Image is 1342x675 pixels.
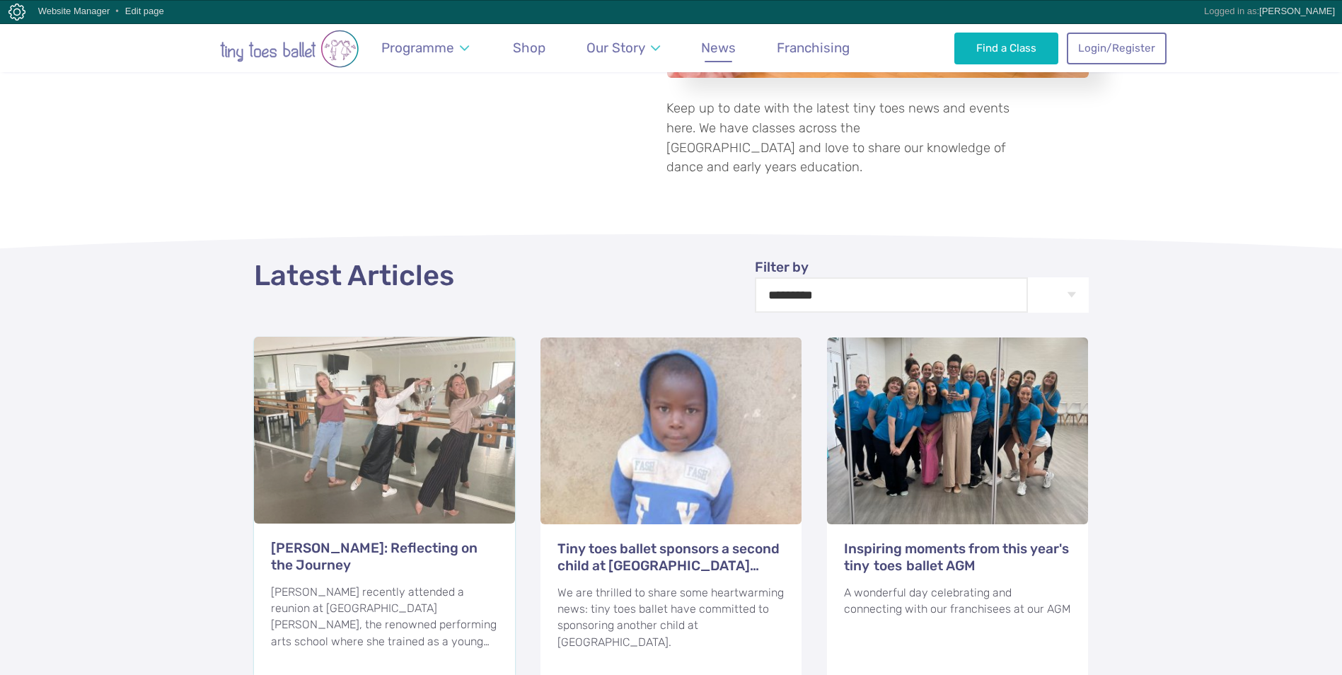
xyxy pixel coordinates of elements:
a: Login/Register [1067,33,1166,64]
a: Website Manager [38,6,110,16]
h3: Tiny toes ballet sponsors a second child at [GEOGRAPHIC_DATA] [GEOGRAPHIC_DATA] [557,541,785,575]
span: Programme [381,40,454,56]
span: Filter by [755,259,809,275]
a: News [695,31,743,64]
span: Our Story [586,40,645,56]
select: Filter by [755,277,1028,313]
a: Programme [375,31,476,64]
h3: Inspiring moments from this year's tiny toes ballet AGM [844,541,1072,575]
span: Franchising [777,40,850,56]
a: Go to home page [176,23,403,72]
span: News [701,40,736,56]
div: [PERSON_NAME] recently attended a reunion at [GEOGRAPHIC_DATA][PERSON_NAME], the renowned perform... [271,584,499,650]
span: Shop [513,40,545,56]
a: Our Story [579,31,666,64]
a: Find a Class [954,33,1058,64]
div: We are thrilled to share some heartwarming news: tiny toes ballet have committed to sponsoring an... [557,584,785,650]
a: Edit page [125,6,164,16]
h2: Latest Articles [254,258,1089,294]
a: Shop [507,31,553,64]
img: tiny toes ballet [176,30,403,68]
a: Franchising [770,31,857,64]
a: [PERSON_NAME] [1259,6,1335,16]
h3: [PERSON_NAME]: Reflecting on the Journey [271,540,499,574]
div: A wonderful day celebrating and connecting with our franchisees at our AGM [844,584,1072,617]
div: Logged in as: [1204,1,1335,22]
img: Copper Bay Digital CMS [8,4,25,21]
p: Keep up to date with the latest tiny toes news and events here. We have classes across the [GEOGR... [666,99,1011,177]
